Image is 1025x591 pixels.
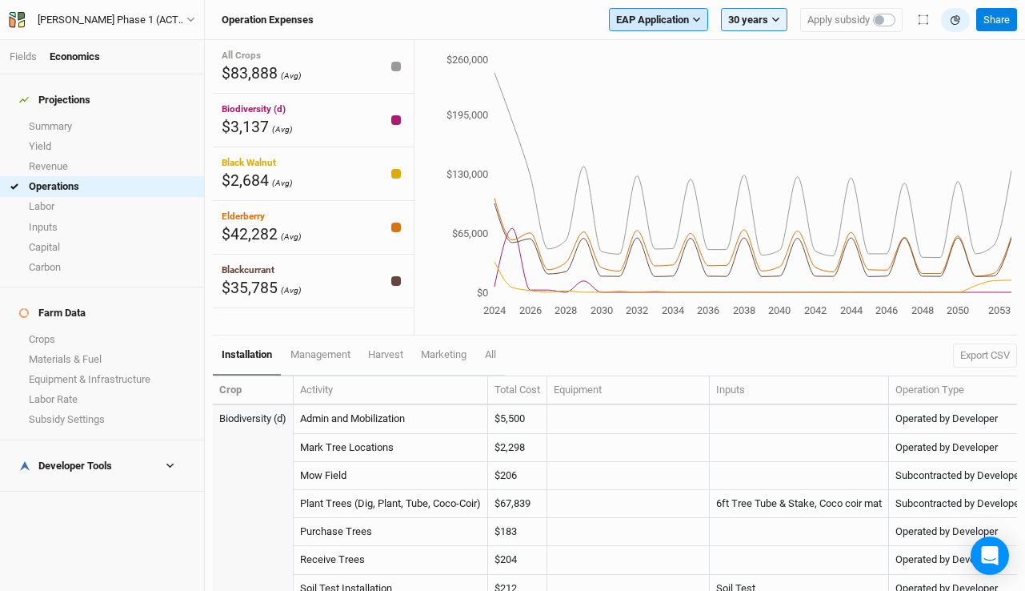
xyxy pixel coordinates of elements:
button: Apply subsidy [800,8,903,32]
span: installation [222,348,272,360]
a: Mow Field [300,469,346,481]
tspan: 2028 [555,304,577,316]
tspan: $195,000 [446,109,488,121]
td: $206 [488,462,547,490]
span: $83,888 [222,64,278,82]
a: Admin and Mobilization [300,412,405,424]
th: Activity [294,376,488,405]
tspan: $130,000 [446,168,488,180]
tspan: 2053 [989,304,1011,316]
span: (Avg) [281,70,302,81]
button: [PERSON_NAME] Phase 1 (ACTIVE 2024) [8,11,196,29]
a: Fields [10,50,37,62]
span: Blackcurrant [222,264,274,275]
a: Plant Trees (Dig, Plant, Tube, Coco-Coir) [300,497,481,509]
td: $67,839 [488,490,547,518]
td: $5,500 [488,405,547,433]
tspan: 2034 [662,304,685,316]
td: $2,298 [488,434,547,462]
span: $2,684 [222,171,269,190]
span: $35,785 [222,279,278,297]
div: Farm Data [19,307,86,320]
tspan: 2048 [911,304,934,316]
div: [PERSON_NAME] Phase 1 (ACTIVE 2024) [38,12,186,28]
tspan: 2046 [875,304,898,316]
tspan: 2026 [519,304,542,316]
span: All Crops [222,50,261,61]
span: $3,137 [222,118,269,136]
div: Projections [19,94,90,107]
tspan: $65,000 [452,227,488,239]
span: EAP Application [616,12,689,28]
tspan: 2032 [626,304,648,316]
span: Biodiversity (d) [222,103,286,115]
span: All [485,348,496,360]
span: (Avg) [281,231,302,242]
a: Purchase Trees [300,525,372,537]
div: Economics [50,50,100,64]
div: Open Intercom Messenger [971,537,1009,575]
a: Mark Tree Locations [300,441,394,453]
td: 6ft Tree Tube & Stake, Coco coir mat [710,490,889,518]
tspan: 2042 [804,304,827,316]
th: Total Cost [488,376,547,405]
td: $183 [488,518,547,546]
tspan: 2050 [947,304,969,316]
tspan: $260,000 [446,54,488,66]
span: Black Walnut [222,157,276,168]
span: harvest [368,348,403,360]
td: $204 [488,546,547,574]
th: Inputs [710,376,889,405]
tspan: $0 [477,287,488,299]
h3: Operation Expenses [222,14,314,26]
a: Receive Trees [300,553,365,565]
button: Export CSV [953,344,1017,368]
td: Biodiversity (d) [213,405,294,433]
div: Developer Tools [19,460,112,472]
tspan: 2030 [591,304,613,316]
span: (Avg) [272,178,293,188]
span: Apply subsidy [807,12,870,28]
th: Crop [213,376,294,405]
tspan: 2036 [698,304,720,316]
tspan: 2038 [733,304,755,316]
button: 30 years [721,8,787,32]
span: $42,282 [222,225,278,243]
button: EAP Application [609,8,708,32]
div: Corbin Hill Phase 1 (ACTIVE 2024) [38,12,186,28]
th: Equipment [547,376,710,405]
tspan: 2040 [769,304,791,316]
tspan: 2044 [840,304,863,316]
button: Share [976,8,1017,32]
span: (Avg) [272,124,293,135]
h4: Developer Tools [10,450,194,482]
span: marketing [421,348,466,360]
span: (Avg) [281,285,302,295]
span: management [290,348,350,360]
tspan: 2024 [483,304,506,316]
span: Elderberry [222,211,265,222]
